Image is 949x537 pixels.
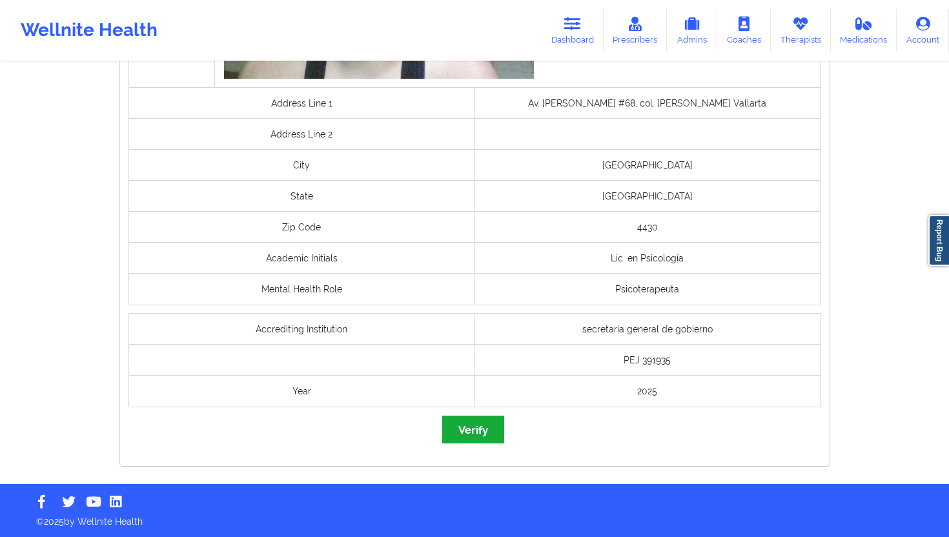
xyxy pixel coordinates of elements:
div: State [129,181,475,212]
div: 4430 [474,212,821,243]
div: Lic. en Psicología [474,243,821,274]
a: Prescribers [604,9,668,52]
div: [GEOGRAPHIC_DATA] [474,150,821,181]
div: Academic Initials [129,243,475,274]
div: Address Line 2 [129,119,475,150]
div: Zip Code [129,212,475,243]
a: Therapists [771,9,831,52]
div: Address Line 1 [129,88,475,119]
div: [GEOGRAPHIC_DATA] [474,181,821,212]
a: Report Bug [928,215,949,266]
p: © 2025 by Wellnite Health [27,506,922,528]
div: Av. [PERSON_NAME] #68, col. [PERSON_NAME] Vallarta [474,88,821,119]
button: Verify [442,416,504,443]
a: Medications [831,9,897,52]
a: Account [897,9,949,52]
div: Accrediting Institution [129,314,475,345]
a: Admins [667,9,717,52]
div: Year [129,376,475,407]
div: City [129,150,475,181]
a: Coaches [717,9,771,52]
div: PEJ 391935 [474,345,821,376]
div: 2025 [474,376,821,407]
div: secretaria general de gobierno [474,314,821,345]
div: Psicoterapeuta [474,274,821,305]
a: Dashboard [542,9,604,52]
div: Mental Health Role [129,274,475,305]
